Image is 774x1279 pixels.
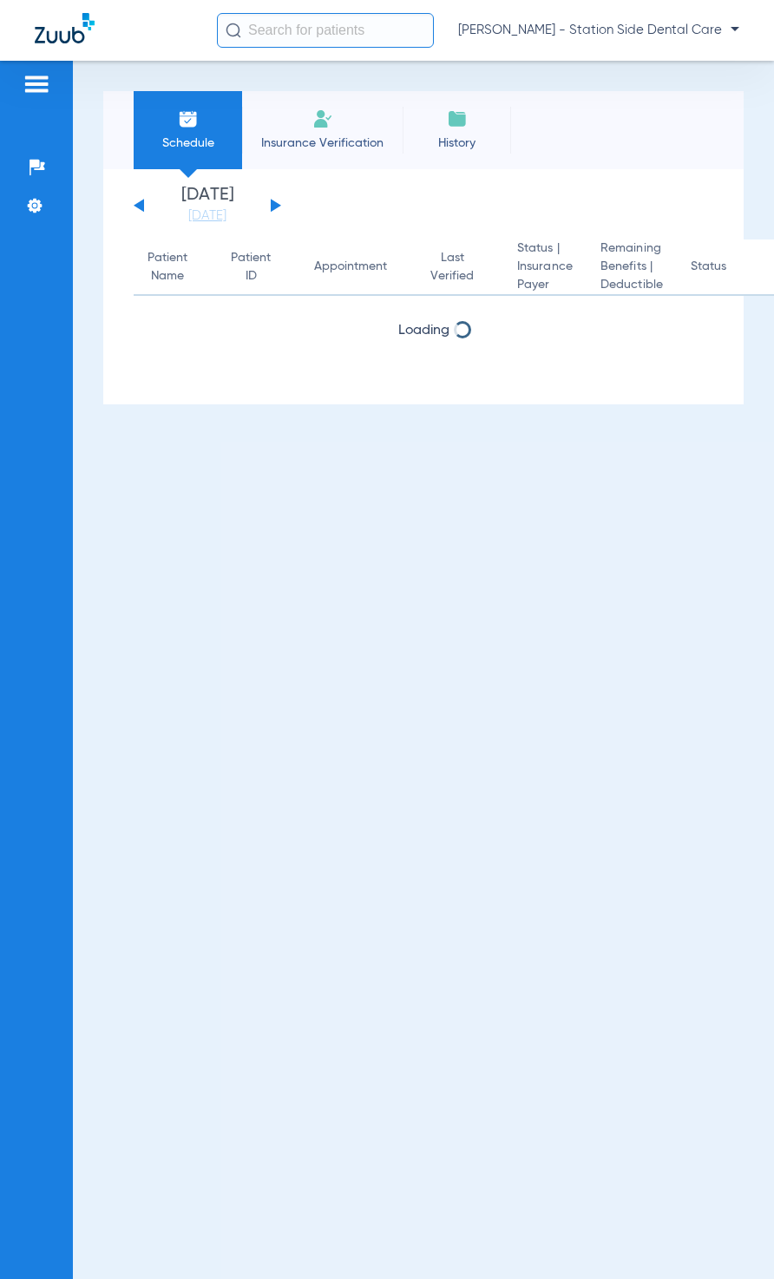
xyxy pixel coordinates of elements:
[217,13,434,48] input: Search for patients
[587,239,677,296] th: Remaining Benefits |
[231,249,286,285] div: Patient ID
[314,258,387,276] div: Appointment
[255,134,390,152] span: Insurance Verification
[178,108,199,129] img: Schedule
[503,239,587,296] th: Status |
[600,276,663,294] span: Deductible
[314,258,403,276] div: Appointment
[416,134,498,152] span: History
[147,134,229,152] span: Schedule
[226,23,241,38] img: Search Icon
[231,249,271,285] div: Patient ID
[458,22,739,39] span: [PERSON_NAME] - Station Side Dental Care
[430,249,474,285] div: Last Verified
[155,207,259,225] a: [DATE]
[430,249,489,285] div: Last Verified
[148,249,187,285] div: Patient Name
[517,258,573,294] span: Insurance Payer
[35,13,95,43] img: Zuub Logo
[148,249,203,285] div: Patient Name
[23,74,50,95] img: hamburger-icon
[447,108,468,129] img: History
[398,324,449,338] span: Loading
[312,108,333,129] img: Manual Insurance Verification
[155,187,259,225] li: [DATE]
